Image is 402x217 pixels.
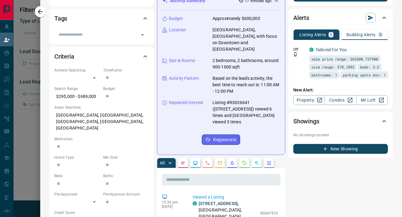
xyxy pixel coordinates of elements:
[293,95,325,105] a: Property
[293,13,309,23] h2: Alerts
[199,201,238,206] a: [STREET_ADDRESS]
[293,47,306,52] p: Off
[103,68,149,73] p: Timeframe:
[162,204,183,209] p: [DATE]
[54,110,149,133] p: [GEOGRAPHIC_DATA], [GEOGRAPHIC_DATA], [GEOGRAPHIC_DATA], [GEOGRAPHIC_DATA], [GEOGRAPHIC_DATA]
[325,95,356,105] a: Condos
[54,11,149,26] div: Tags
[254,161,259,165] svg: Opportunities
[356,95,388,105] a: Mr.Loft
[267,161,271,165] svg: Agent Actions
[217,161,222,165] svg: Emails
[260,211,278,216] p: R3047810
[213,57,280,70] p: 2 bedrooms, 2 bathrooms, around 900-1000 sqft
[169,57,195,64] p: Size & Rooms
[103,192,149,197] p: Pre-Approval Amount:
[138,31,147,39] button: Open
[103,173,149,179] p: Baths:
[213,15,260,22] p: Approximately $600,000
[315,47,347,52] a: Tailored For You
[360,64,379,70] span: beds: 2-2
[54,14,67,23] h2: Tags
[205,161,210,165] svg: Calls
[54,68,100,73] p: Actively Searching:
[181,161,185,165] svg: Notes
[293,116,319,126] h2: Showings
[293,52,298,56] svg: Push Notification Only
[54,192,100,197] p: Pre-Approved:
[169,15,183,22] p: Budget
[54,136,149,142] p: Motivation:
[54,155,100,160] p: Home Type:
[213,27,280,52] p: [GEOGRAPHIC_DATA], [GEOGRAPHIC_DATA], with focus on Downtown and [GEOGRAPHIC_DATA]
[242,161,247,165] svg: Requests
[54,49,149,64] div: Criteria
[54,91,100,102] p: $295,000 - $689,000
[311,64,354,70] span: size range: 578,1093
[169,27,186,33] p: Location
[293,114,388,129] div: Showings
[160,161,165,165] p: All
[54,52,74,61] h2: Criteria
[162,200,183,204] p: 12:34 pm
[309,48,314,52] div: condos.ca
[293,10,388,25] div: Alerts
[343,72,386,78] span: parking spots min: 1
[379,33,382,37] p: 0
[202,134,240,145] button: Regenerate
[193,194,278,200] p: Viewed a Listing
[311,56,378,62] span: sale price range: 265500,757900
[103,86,149,91] p: Budget:
[346,33,376,37] p: Building Alerts
[213,75,280,95] p: Based on the lead's activity, the best time to reach out is: 11:00 AM - 12:00 PM
[193,201,197,206] div: condos.ca
[293,87,388,93] p: New Alert:
[330,33,332,37] p: 1
[311,72,337,78] span: bathrooms: 1
[299,33,326,37] p: Listing Alerts
[54,105,149,110] p: Areas Searched:
[293,144,388,154] button: New Showing
[54,173,100,179] p: Beds:
[54,86,100,91] p: Search Range:
[213,99,280,125] p: Listing #R3036641 ([STREET_ADDRESS]) viewed 6 times and [GEOGRAPHIC_DATA] viewed 3 times
[169,99,203,106] p: Repeated Interest
[293,132,388,138] p: No showings booked
[193,161,198,165] svg: Lead Browsing Activity
[103,155,149,160] p: Min Size:
[54,210,149,215] p: Credit Score:
[169,75,199,82] p: Activity Pattern
[230,161,235,165] svg: Listing Alerts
